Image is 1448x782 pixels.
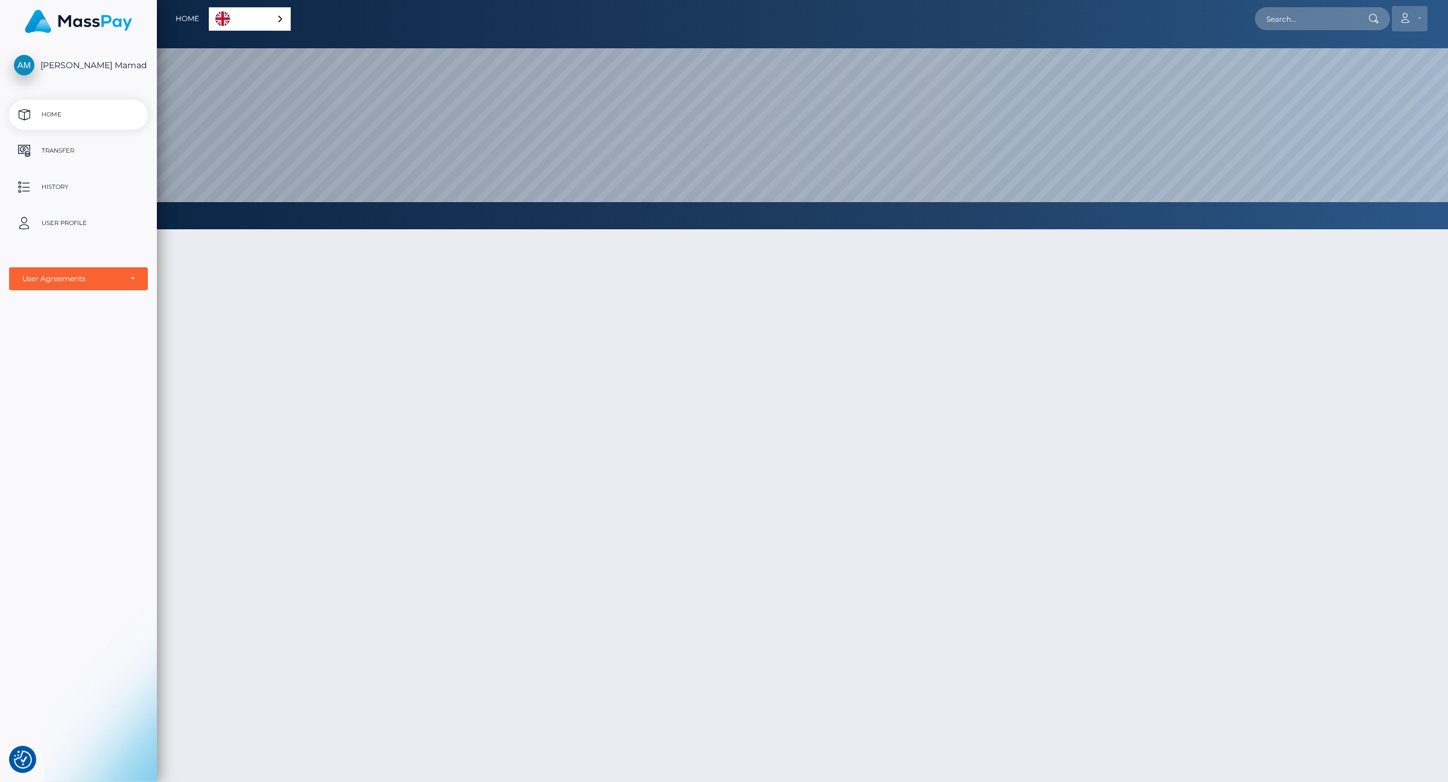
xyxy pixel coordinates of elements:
[209,7,291,31] div: Language
[209,8,290,30] a: English
[14,751,32,769] button: Consent Preferences
[14,106,143,124] p: Home
[9,172,148,202] a: History
[22,274,121,284] div: User Agreements
[14,142,143,160] p: Transfer
[9,136,148,166] a: Transfer
[209,7,291,31] aside: Language selected: English
[9,100,148,130] a: Home
[176,6,199,31] a: Home
[9,60,148,71] span: [PERSON_NAME] Mamad
[9,267,148,290] button: User Agreements
[9,208,148,238] a: User Profile
[1255,7,1368,30] input: Search...
[25,10,132,33] img: MassPay
[14,751,32,769] img: Revisit consent button
[14,178,143,196] p: History
[14,214,143,232] p: User Profile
